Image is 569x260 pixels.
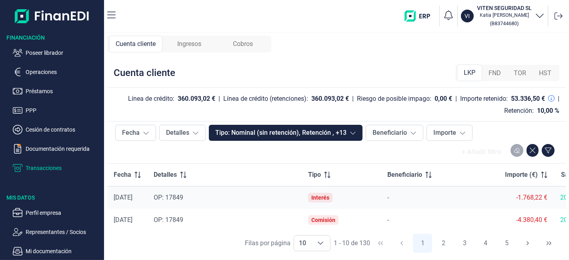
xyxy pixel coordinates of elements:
[26,86,101,96] p: Préstamos
[13,48,101,58] button: Poseer librador
[387,216,389,224] span: -
[405,10,436,22] img: erp
[387,170,422,180] span: Beneficiario
[558,94,559,104] div: |
[114,170,131,180] span: Fecha
[15,6,90,26] img: Logo de aplicación
[13,163,101,173] button: Transacciones
[476,234,495,253] button: Page 4
[13,227,101,237] button: Representantes / Socios
[511,95,545,103] div: 53.336,50 €
[154,170,177,180] span: Detalles
[455,234,474,253] button: Page 3
[505,216,547,224] div: -4.380,40 €
[114,66,175,79] div: Cuenta cliente
[504,107,534,115] div: Retención:
[13,144,101,154] button: Documentación requerida
[26,144,101,154] p: Documentación requerida
[461,4,545,28] button: VIVITEN SEGURIDAD SLKatia [PERSON_NAME](B83744680)
[457,64,482,81] div: LKP
[162,36,216,52] div: Ingresos
[114,216,141,224] div: [DATE]
[154,194,183,201] span: OP: 17849
[505,194,547,202] div: -1.768,22 €
[294,236,311,251] span: 10
[435,95,452,103] div: 0,00 €
[109,36,162,52] div: Cuenta cliente
[539,234,559,253] button: Last Page
[427,125,473,141] button: Importe
[392,234,411,253] button: Previous Page
[434,234,453,253] button: Page 2
[114,194,141,202] div: [DATE]
[514,68,526,78] span: TOR
[482,65,507,81] div: FND
[26,227,101,237] p: Representantes / Socios
[216,36,270,52] div: Cobros
[537,107,559,115] div: 10,00 %
[366,125,423,141] button: Beneficiario
[533,65,558,81] div: HST
[497,234,517,253] button: Page 5
[26,163,101,173] p: Transacciones
[489,68,501,78] span: FND
[128,95,174,103] div: Línea de crédito:
[13,106,101,115] button: PPP
[311,95,349,103] div: 360.093,02 €
[464,68,475,78] span: LKP
[177,39,201,49] span: Ingresos
[13,67,101,77] button: Operaciones
[477,12,532,18] p: Katia [PERSON_NAME]
[26,246,101,256] p: Mi documentación
[233,39,253,49] span: Cobros
[26,67,101,77] p: Operaciones
[308,170,321,180] span: Tipo
[245,238,291,248] div: Filas por página
[518,234,537,253] button: Next Page
[13,246,101,256] button: Mi documentación
[507,65,533,81] div: TOR
[209,125,363,141] button: Tipo: Nominal (sin retención), Retención , +13
[460,95,508,103] div: Importe retenido:
[357,95,431,103] div: Riesgo de posible impago:
[477,4,532,12] h3: VITEN SEGURIDAD SL
[26,208,101,218] p: Perfil empresa
[352,94,354,104] div: |
[334,240,370,246] span: 1 - 10 de 130
[387,194,389,201] span: -
[115,125,156,141] button: Fecha
[159,125,206,141] button: Detalles
[26,106,101,115] p: PPP
[178,95,215,103] div: 360.093,02 €
[154,216,183,224] span: OP: 17849
[455,94,457,104] div: |
[371,234,390,253] button: First Page
[13,125,101,134] button: Cesión de contratos
[465,12,470,20] p: VI
[13,86,101,96] button: Préstamos
[13,208,101,218] button: Perfil empresa
[218,94,220,104] div: |
[311,194,329,201] div: Interés
[311,236,330,251] div: Choose
[223,95,308,103] div: Línea de crédito (retenciones):
[413,234,432,253] button: Page 1
[26,125,101,134] p: Cesión de contratos
[116,39,156,49] span: Cuenta cliente
[311,217,335,223] div: Comisión
[539,68,551,78] span: HST
[490,20,519,26] small: Copiar cif
[26,48,101,58] p: Poseer librador
[505,170,538,180] span: Importe (€)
